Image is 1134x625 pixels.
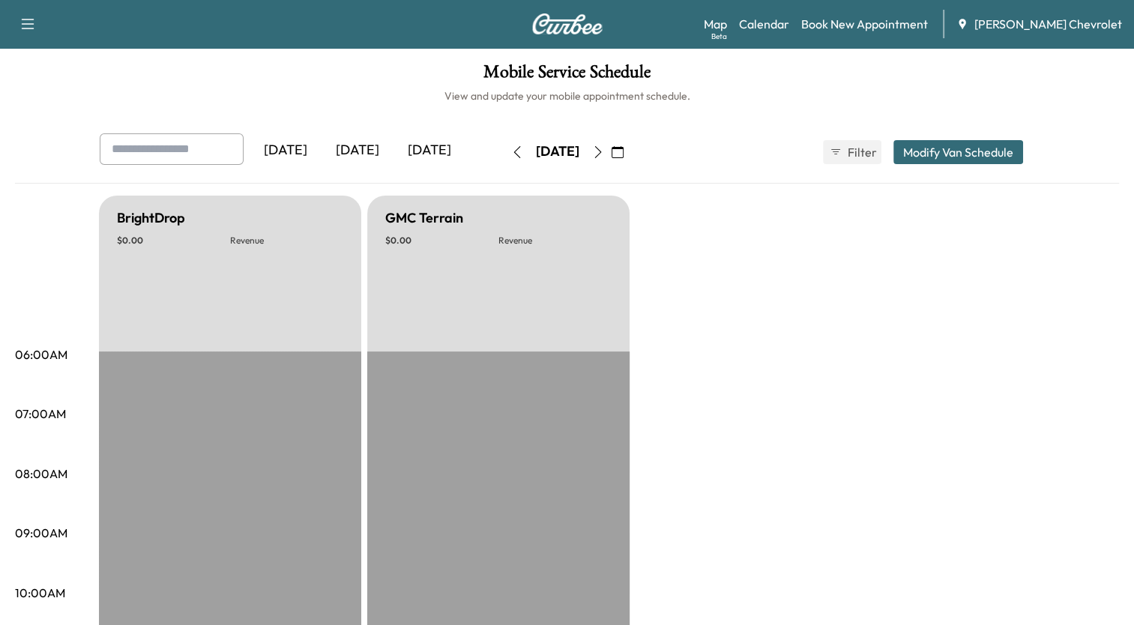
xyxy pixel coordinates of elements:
[893,140,1023,164] button: Modify Van Schedule
[498,235,612,247] p: Revenue
[711,31,727,42] div: Beta
[974,15,1122,33] span: [PERSON_NAME] Chevrolet
[230,235,343,247] p: Revenue
[848,143,875,161] span: Filter
[823,140,881,164] button: Filter
[250,133,322,168] div: [DATE]
[15,345,67,363] p: 06:00AM
[531,13,603,34] img: Curbee Logo
[385,208,463,229] h5: GMC Terrain
[117,208,185,229] h5: BrightDrop
[15,88,1119,103] h6: View and update your mobile appointment schedule.
[117,235,230,247] p: $ 0.00
[385,235,498,247] p: $ 0.00
[393,133,465,168] div: [DATE]
[15,405,66,423] p: 07:00AM
[15,584,65,602] p: 10:00AM
[15,524,67,542] p: 09:00AM
[801,15,928,33] a: Book New Appointment
[322,133,393,168] div: [DATE]
[15,465,67,483] p: 08:00AM
[15,63,1119,88] h1: Mobile Service Schedule
[536,142,579,161] div: [DATE]
[739,15,789,33] a: Calendar
[704,15,727,33] a: MapBeta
